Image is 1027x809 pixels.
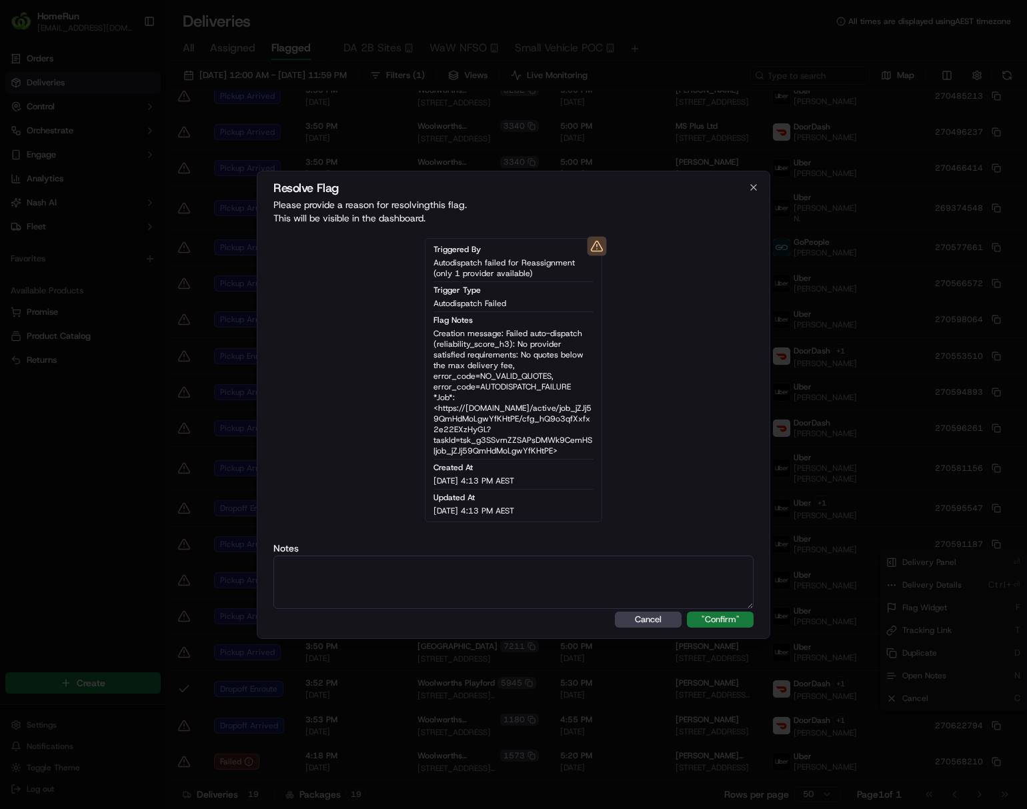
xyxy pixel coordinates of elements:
[273,198,754,225] p: Please provide a reason for resolving this flag . This will be visible in the dashboard.
[433,506,514,516] span: [DATE] 4:13 PM AEST
[433,492,475,503] span: Updated At
[433,244,481,255] span: Triggered By
[433,328,594,456] span: Creation message: Failed auto-dispatch (reliability_score_h3): No provider satisfied requirements...
[433,257,594,279] span: Autodispatch failed for Reassignment (only 1 provider available)
[433,298,506,309] span: Autodispatch Failed
[273,544,754,553] label: Notes
[433,476,514,486] span: [DATE] 4:13 PM AEST
[273,182,754,194] h2: Resolve Flag
[433,462,473,473] span: Created At
[615,612,682,628] button: Cancel
[433,285,481,295] span: Trigger Type
[433,315,473,325] span: Flag Notes
[687,612,754,628] button: "Confirm"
